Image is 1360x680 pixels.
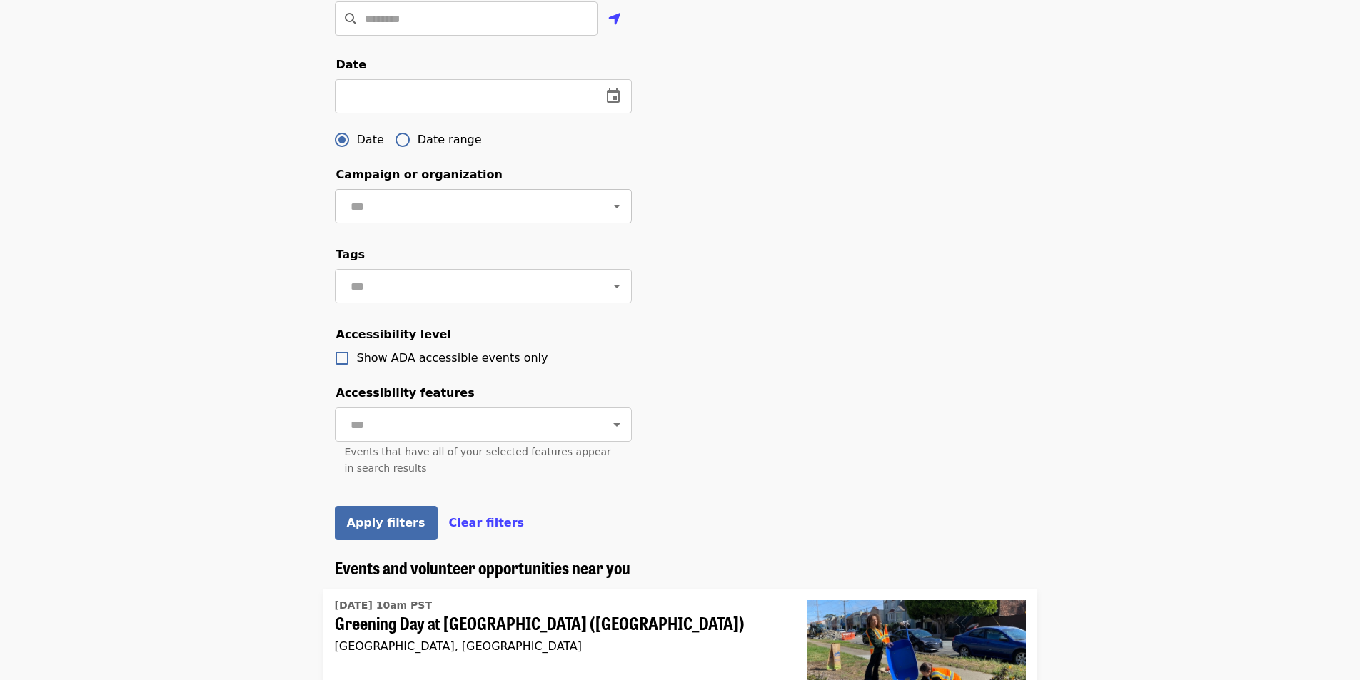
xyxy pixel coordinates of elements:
a: See details for "Greening Day at Sunset Blvd Gardens (36th Ave and Taraval)" [335,594,773,656]
span: Show ADA accessible events only [357,351,548,365]
span: Tags [336,248,366,261]
span: Clear filters [449,516,525,529]
i: location-arrow icon [608,11,621,28]
button: Open [607,276,627,296]
button: Use my location [598,3,632,37]
span: Greening Day at [GEOGRAPHIC_DATA] ([GEOGRAPHIC_DATA]) [335,613,773,634]
span: Date range [418,131,482,148]
span: Accessibility level [336,328,451,341]
span: Apply filters [347,516,425,529]
span: Events and volunteer opportunities near you [335,554,630,579]
time: [DATE] 10am PST [335,598,432,613]
button: Clear filters [449,514,525,532]
button: Open [607,196,627,216]
span: Date [357,131,384,148]
span: Accessibility features [336,386,475,400]
span: Events that have all of your selected features appear in search results [345,446,611,474]
button: Apply filters [335,506,438,540]
span: Campaign or organization [336,168,503,181]
button: change date [596,79,630,113]
button: Open [607,415,627,435]
span: Date [336,58,367,71]
div: [GEOGRAPHIC_DATA], [GEOGRAPHIC_DATA] [335,639,773,653]
i: search icon [345,12,356,26]
input: Location [365,1,598,36]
